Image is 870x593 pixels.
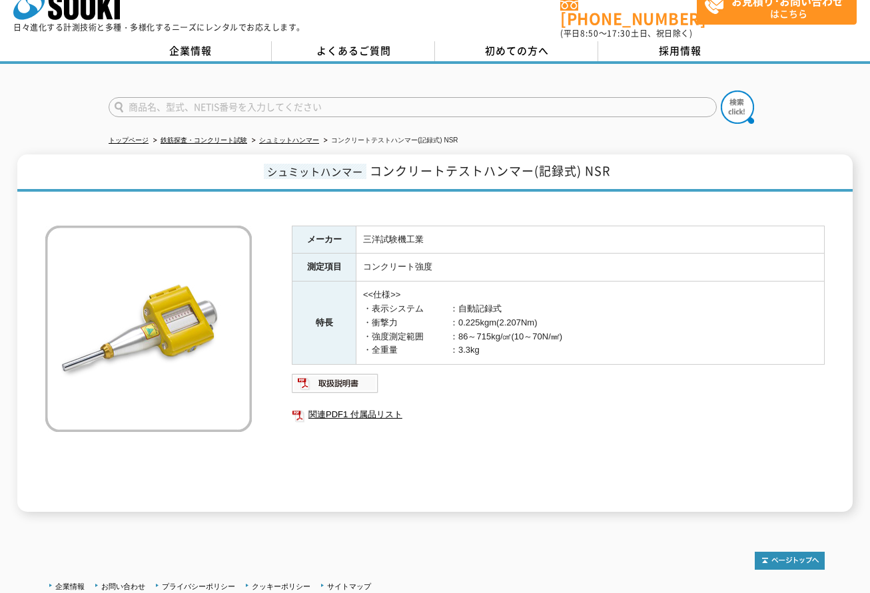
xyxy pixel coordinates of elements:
[370,162,610,180] span: コンクリートテストハンマー(記録式) NSR
[327,582,371,590] a: サイトマップ
[721,91,754,124] img: btn_search.png
[580,27,599,39] span: 8:50
[292,282,356,365] th: 特長
[321,134,458,148] li: コンクリートテストハンマー(記録式) NSR
[292,226,356,254] th: メーカー
[55,582,85,590] a: 企業情報
[292,406,825,423] a: 関連PDF1 付属品リスト
[272,41,435,61] a: よくあるご質問
[109,97,717,117] input: 商品名、型式、NETIS番号を入力してください
[356,254,825,282] td: コンクリート強度
[356,226,825,254] td: 三洋試験機工業
[45,226,252,432] img: コンクリートテストハンマー(記録式) NSR
[560,27,692,39] span: (平日 ～ 土日、祝日除く)
[162,582,235,590] a: プライバシーポリシー
[161,136,247,144] a: 鉄筋探査・コンクリート試験
[292,381,379,391] a: 取扱説明書
[109,41,272,61] a: 企業情報
[259,136,319,144] a: シュミットハンマー
[292,373,379,394] img: 取扱説明書
[598,41,761,61] a: 採用情報
[101,582,145,590] a: お問い合わせ
[252,582,310,590] a: クッキーポリシー
[485,43,549,58] span: 初めての方へ
[356,282,825,365] td: <<仕様>> ・表示システム ：自動記録式 ・衝撃力 ：0.225kgm(2.207Nm) ・強度測定範囲 ：86～715kg/㎠(10～70N/㎟) ・全重量 ：3.3kg
[264,164,366,179] span: シュミットハンマー
[292,254,356,282] th: 測定項目
[435,41,598,61] a: 初めての方へ
[109,136,149,144] a: トップページ
[607,27,631,39] span: 17:30
[755,552,825,570] img: トップページへ
[13,23,305,31] p: 日々進化する計測技術と多種・多様化するニーズにレンタルでお応えします。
